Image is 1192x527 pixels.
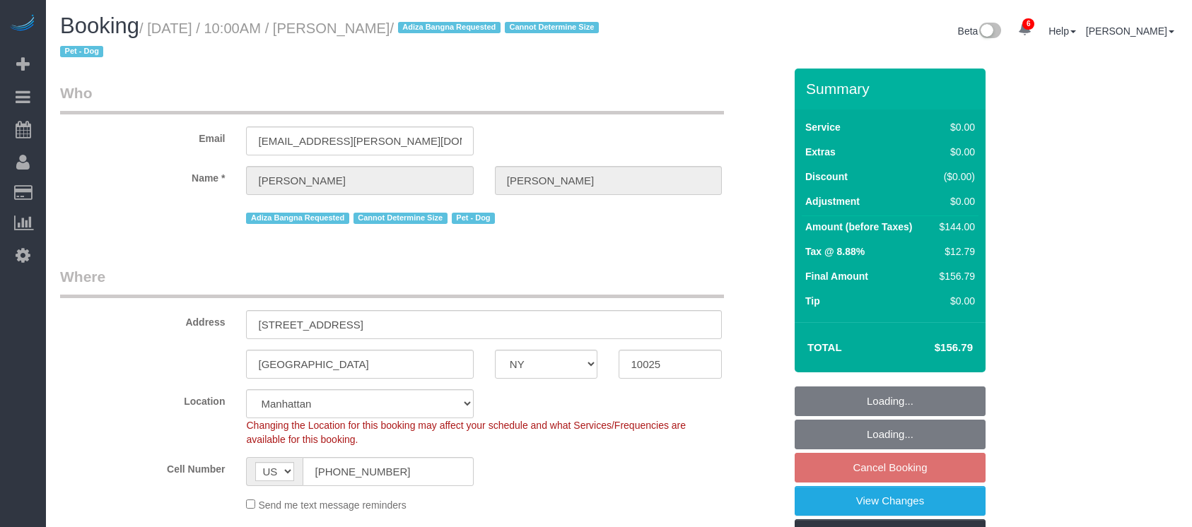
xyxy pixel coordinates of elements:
[805,145,836,159] label: Extras
[60,20,603,60] small: / [DATE] / 10:00AM / [PERSON_NAME]
[452,213,495,224] span: Pet - Dog
[619,350,722,379] input: Zip Code
[495,166,722,195] input: Last Name
[934,244,975,259] div: $12.79
[934,170,975,184] div: ($0.00)
[303,457,473,486] input: Cell Number
[934,220,975,234] div: $144.00
[49,126,235,146] label: Email
[978,23,1001,41] img: New interface
[8,14,37,34] img: Automaid Logo
[505,22,599,33] span: Cannot Determine Size
[246,213,349,224] span: Adiza Bangna Requested
[805,120,841,134] label: Service
[934,145,975,159] div: $0.00
[805,170,848,184] label: Discount
[934,194,975,208] div: $0.00
[805,194,860,208] label: Adjustment
[258,499,406,511] span: Send me text message reminders
[892,342,973,354] h4: $156.79
[246,420,686,445] span: Changing the Location for this booking may affect your schedule and what Services/Frequencies are...
[1011,14,1039,45] a: 6
[353,213,448,224] span: Cannot Determine Size
[934,120,975,134] div: $0.00
[60,13,139,38] span: Booking
[60,83,724,114] legend: Who
[805,269,868,283] label: Final Amount
[246,166,473,195] input: First Name
[246,126,473,155] input: Email
[1022,18,1034,30] span: 6
[805,294,820,308] label: Tip
[1086,25,1174,37] a: [PERSON_NAME]
[934,269,975,283] div: $156.79
[246,350,473,379] input: City
[805,220,912,234] label: Amount (before Taxes)
[958,25,1002,37] a: Beta
[934,294,975,308] div: $0.00
[806,81,978,97] h3: Summary
[60,266,724,298] legend: Where
[807,341,842,353] strong: Total
[49,166,235,185] label: Name *
[49,457,235,476] label: Cell Number
[60,46,103,57] span: Pet - Dog
[805,244,865,259] label: Tax @ 8.88%
[49,310,235,329] label: Address
[795,486,986,516] a: View Changes
[1048,25,1076,37] a: Help
[398,22,501,33] span: Adiza Bangna Requested
[49,389,235,408] label: Location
